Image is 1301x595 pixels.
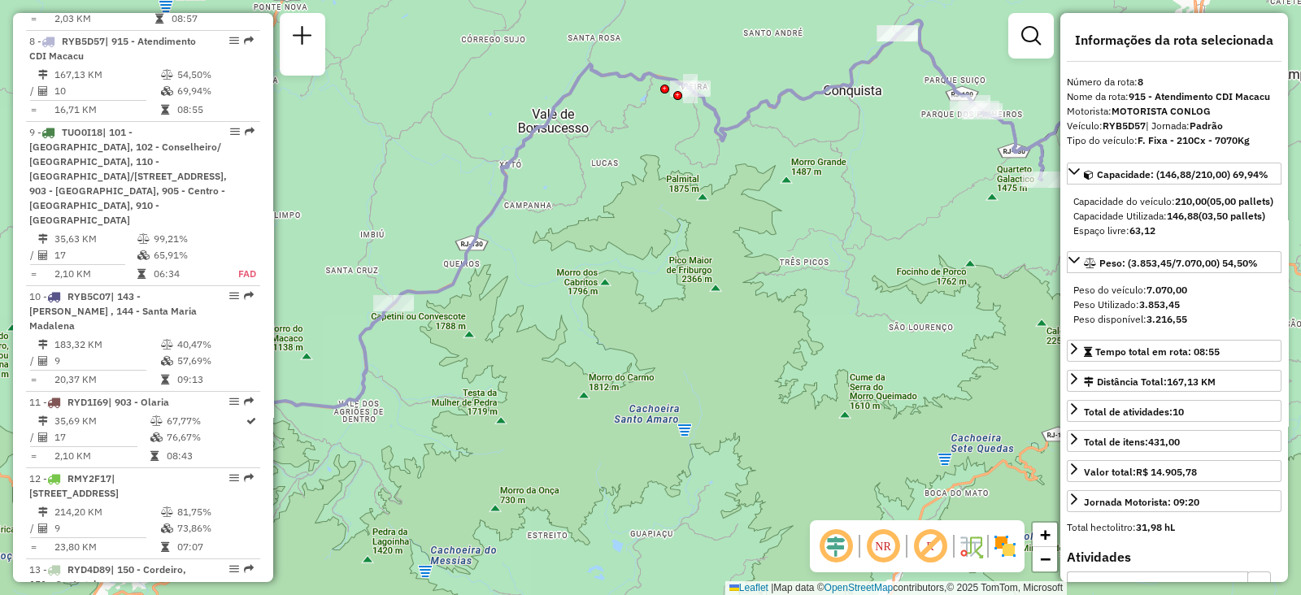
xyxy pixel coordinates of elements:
[38,523,48,533] i: Total de Atividades
[1103,119,1146,132] strong: RYB5D57
[54,371,160,388] td: 20,37 KM
[161,70,173,80] i: % de utilização do peso
[38,86,48,96] i: Total de Atividades
[1084,495,1199,510] div: Jornada Motorista: 09:20
[1173,406,1184,418] strong: 10
[1129,90,1270,102] strong: 915 - Atendimento CDI Macacu
[229,397,239,406] em: Opções
[1067,89,1281,104] div: Nome da rota:
[150,451,159,461] i: Tempo total em rota
[1175,195,1207,207] strong: 210,00
[1067,75,1281,89] div: Número da rota:
[1084,435,1180,450] div: Total de itens:
[220,266,257,282] td: FAD
[29,429,37,445] td: /
[1073,297,1275,312] div: Peso Utilizado:
[1067,400,1281,422] a: Total de atividades:10
[67,563,111,575] span: RYD4D89
[1136,521,1175,533] strong: 31,98 hL
[54,11,154,27] td: 2,03 KM
[244,564,254,574] em: Rota exportada
[992,533,1018,559] img: Exibir/Ocultar setores
[38,234,48,244] i: Distância Total
[29,539,37,555] td: =
[54,448,150,464] td: 2,10 KM
[1167,376,1216,388] span: 167,13 KM
[286,20,319,56] a: Nova sessão e pesquisa
[108,396,169,408] span: | 903 - Olaria
[1073,209,1275,224] div: Capacidade Utilizada:
[230,127,240,137] em: Opções
[150,416,163,426] i: % de utilização do peso
[1139,298,1180,311] strong: 3.853,45
[54,429,150,445] td: 17
[1067,490,1281,512] a: Jornada Motorista: 09:20
[1147,284,1187,296] strong: 7.070,00
[161,507,173,517] i: % de utilização do peso
[1033,523,1057,547] a: Zoom in
[166,448,245,464] td: 08:43
[29,353,37,369] td: /
[171,11,253,27] td: 08:57
[1067,340,1281,362] a: Tempo total em rota: 08:55
[1138,134,1250,146] strong: F. Fixa - 210Cx - 7070Kg
[1097,168,1268,180] span: Capacidade: (146,88/210,00) 69,94%
[54,504,160,520] td: 214,20 KM
[38,356,48,366] i: Total de Atividades
[176,371,254,388] td: 09:13
[1015,20,1047,52] a: Exibir filtros
[29,102,37,118] td: =
[1084,406,1184,418] span: Total de atividades:
[38,70,48,80] i: Distância Total
[1067,104,1281,119] div: Motorista:
[1067,33,1281,48] h4: Informações da rota selecionada
[54,83,160,99] td: 10
[161,523,173,533] i: % de utilização da cubagem
[825,582,894,593] a: OpenStreetMap
[161,542,169,552] i: Tempo total em rota
[1138,76,1143,88] strong: 8
[1073,194,1275,209] div: Capacidade do veículo:
[54,353,160,369] td: 9
[1095,345,1220,358] span: Tempo total em rota: 08:55
[29,83,37,99] td: /
[1112,105,1211,117] strong: MOTORISTA CONLOG
[1067,460,1281,482] a: Valor total:R$ 14.905,78
[62,35,105,47] span: RYB5D57
[176,539,254,555] td: 07:07
[244,36,254,46] em: Rota exportada
[1099,257,1258,269] span: Peso: (3.853,45/7.070,00) 54,50%
[38,250,48,260] i: Total de Atividades
[1129,224,1155,237] strong: 63,12
[229,36,239,46] em: Opções
[54,266,137,282] td: 2,10 KM
[246,416,256,426] i: Rota otimizada
[1067,119,1281,133] div: Veículo:
[29,126,227,226] span: | 101 - [GEOGRAPHIC_DATA], 102 - Conselheiro/ [GEOGRAPHIC_DATA], 110 - [GEOGRAPHIC_DATA]/[STREET_...
[54,231,137,247] td: 35,63 KM
[1084,375,1216,389] div: Distância Total:
[1136,466,1197,478] strong: R$ 14.905,78
[161,105,169,115] i: Tempo total em rota
[161,340,173,350] i: % de utilização do peso
[1067,370,1281,392] a: Distância Total:167,13 KM
[176,504,254,520] td: 81,75%
[229,291,239,301] em: Opções
[244,473,254,483] em: Rota exportada
[166,413,245,429] td: 67,77%
[29,11,37,27] td: =
[176,83,254,99] td: 69,94%
[29,472,119,499] span: | [STREET_ADDRESS]
[38,432,48,442] i: Total de Atividades
[1067,549,1281,565] h4: Atividades
[729,582,768,593] a: Leaflet
[1146,119,1223,132] span: | Jornada:
[244,291,254,301] em: Rota exportada
[54,413,150,429] td: 35,69 KM
[1067,430,1281,452] a: Total de itens:431,00
[1067,188,1281,245] div: Capacidade: (146,88/210,00) 69,94%
[176,102,254,118] td: 08:55
[67,472,111,484] span: RMY2F17
[1084,465,1197,480] div: Valor total:
[1199,210,1265,222] strong: (03,50 pallets)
